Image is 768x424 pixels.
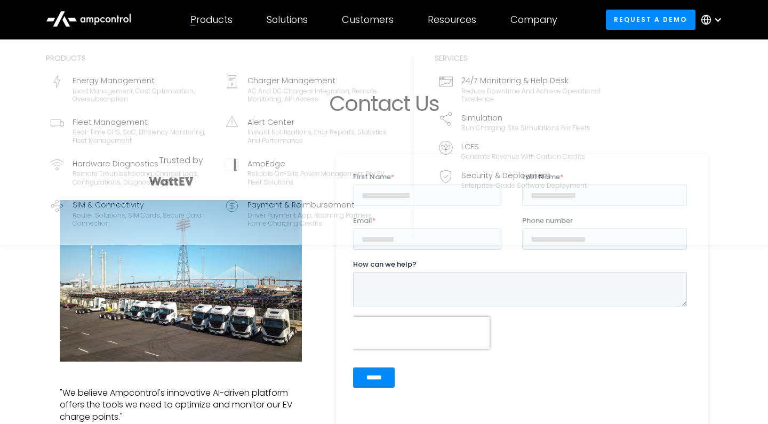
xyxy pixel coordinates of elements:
[73,87,212,103] div: Load management, cost optimization, oversubscription
[428,14,476,26] div: Resources
[247,158,387,170] div: AmpEdge
[435,52,605,64] div: Services
[267,14,308,26] div: Solutions
[221,195,391,232] a: Payment & ReimbursementDriver Payment App, Roaming Partners, Home Charging Credits
[510,14,557,26] div: Company
[461,170,587,181] div: Security & Deployment
[435,137,605,165] a: LCFSGenerate revenue with carbon credits
[461,75,601,86] div: 24/7 Monitoring & Help Desk
[247,128,387,145] div: Instant notifications, error reports, statistics and performance
[73,75,212,86] div: Energy Management
[73,158,212,170] div: Hardware Diagnostics
[46,195,217,232] a: SIM & ConnectivityRouter Solutions, SIM Cards, Secure Data Connection
[46,70,217,108] a: Energy ManagementLoad management, cost optimization, oversubscription
[247,87,387,103] div: AC and DC chargers integration, remote monitoring, API access
[190,14,233,26] div: Products
[247,211,387,228] div: Driver Payment App, Roaming Partners, Home Charging Credits
[46,52,391,64] div: Products
[342,14,394,26] div: Customers
[435,108,605,137] a: SimulationRun charging site simulations for fleets
[60,387,302,423] p: "We believe Ampcontrol's innovative AI-driven platform offers the tools we need to optimize and m...
[221,70,391,108] a: Charger ManagementAC and DC chargers integration, remote monitoring, API access
[221,154,391,191] a: AmpEdgeReliable On-site Power Management for EV Fleet Solutions
[353,172,691,406] iframe: Form 0
[461,181,587,190] div: Enterprise-grade software deployment
[46,154,217,191] a: Hardware DiagnosticsRemote troubleshooting, charger logs, configurations, diagnostic files
[247,170,387,186] div: Reliable On-site Power Management for EV Fleet Solutions
[461,141,585,153] div: LCFS
[73,116,212,128] div: Fleet Management
[435,165,605,194] a: Security & DeploymentEnterprise-grade software deployment
[46,112,217,149] a: Fleet ManagementReal-time GPS, SoC, efficiency monitoring, fleet management
[73,199,212,211] div: SIM & Connectivity
[73,128,212,145] div: Real-time GPS, SoC, efficiency monitoring, fleet management
[221,112,391,149] a: Alert CenterInstant notifications, error reports, statistics and performance
[606,10,695,29] a: Request a demo
[73,211,212,228] div: Router Solutions, SIM Cards, Secure Data Connection
[247,116,387,128] div: Alert Center
[247,199,387,211] div: Payment & Reimbursement
[461,112,590,124] div: Simulation
[461,153,585,161] div: Generate revenue with carbon credits
[461,124,590,132] div: Run charging site simulations for fleets
[247,75,387,86] div: Charger Management
[73,170,212,186] div: Remote troubleshooting, charger logs, configurations, diagnostic files
[435,70,605,108] a: 24/7 Monitoring & Help DeskReduce downtime and achieve operational excellence
[461,87,601,103] div: Reduce downtime and achieve operational excellence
